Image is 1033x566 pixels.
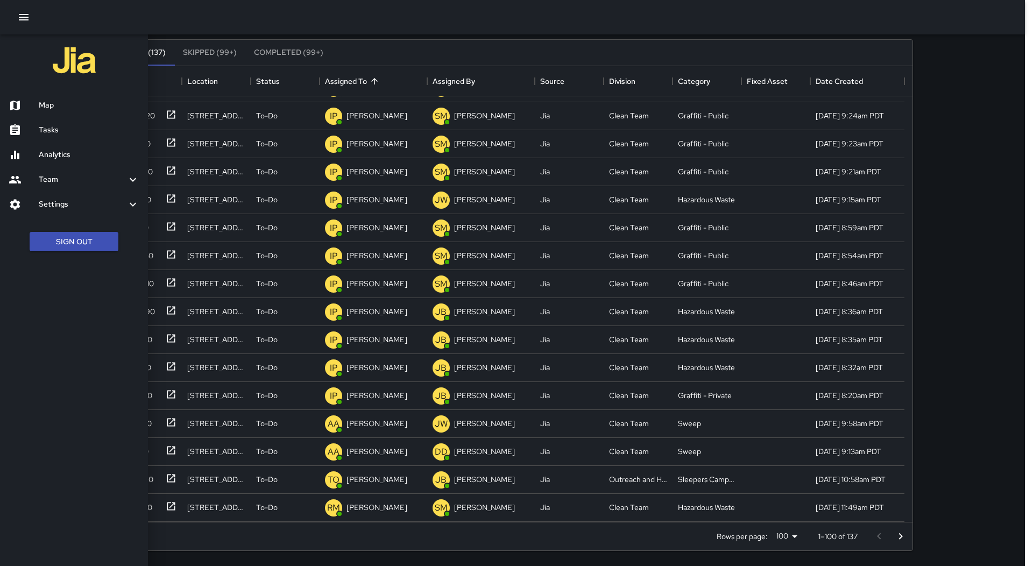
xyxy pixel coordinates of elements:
h6: Tasks [39,124,139,136]
img: jia-logo [53,39,96,82]
h6: Team [39,174,126,186]
button: Sign Out [30,232,118,252]
h6: Settings [39,199,126,210]
h6: Map [39,100,139,111]
h6: Analytics [39,149,139,161]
